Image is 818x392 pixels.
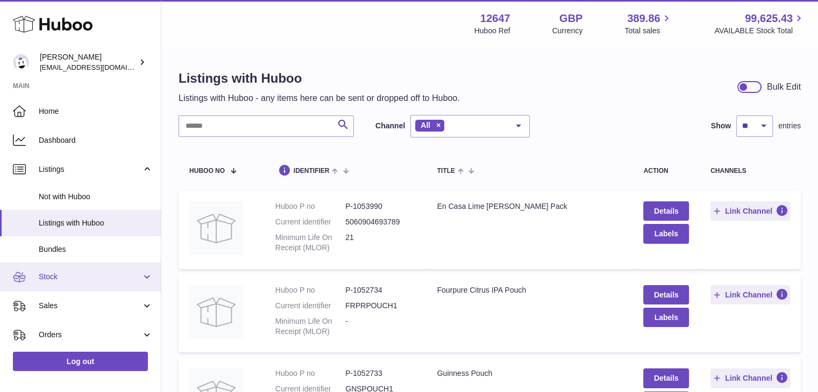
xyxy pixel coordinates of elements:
[40,52,137,72] div: [PERSON_NAME]
[345,316,415,337] dd: -
[375,121,405,131] label: Channel
[643,224,688,243] button: Labels
[40,63,158,71] span: [EMAIL_ADDRESS][DOMAIN_NAME]
[714,11,805,36] a: 99,625.43 AVAILABLE Stock Total
[189,201,243,255] img: En Casa Lime Pinter Pack
[275,301,345,311] dt: Current identifier
[552,26,583,36] div: Currency
[711,121,731,131] label: Show
[345,201,415,212] dd: P-1053990
[437,285,622,295] div: Fourpure Citrus IPA Pouch
[421,121,430,129] span: All
[13,54,29,70] img: internalAdmin-12647@internal.huboo.com
[643,168,688,175] div: action
[275,285,345,295] dt: Huboo P no
[725,206,772,216] span: Link Channel
[189,168,225,175] span: Huboo no
[710,168,790,175] div: channels
[39,164,141,175] span: Listings
[643,201,688,221] a: Details
[39,218,153,228] span: Listings with Huboo
[437,201,622,212] div: En Casa Lime [PERSON_NAME] Pack
[345,285,415,295] dd: P-1052734
[189,285,243,339] img: Fourpure Citrus IPA Pouch
[39,272,141,282] span: Stock
[179,92,460,104] p: Listings with Huboo - any items here can be sent or dropped off to Huboo.
[275,201,345,212] dt: Huboo P no
[710,201,790,221] button: Link Channel
[710,368,790,388] button: Link Channel
[710,285,790,304] button: Link Channel
[39,106,153,117] span: Home
[275,233,345,253] dt: Minimum Life On Receipt (MLOR)
[345,368,415,379] dd: P-1052733
[480,11,510,26] strong: 12647
[745,11,793,26] span: 99,625.43
[725,290,772,300] span: Link Channel
[39,244,153,255] span: Bundles
[345,217,415,227] dd: 5060904693789
[643,308,688,327] button: Labels
[627,11,660,26] span: 389.86
[725,373,772,383] span: Link Channel
[345,233,415,253] dd: 21
[624,11,672,36] a: 389.86 Total sales
[767,81,801,93] div: Bulk Edit
[39,301,141,311] span: Sales
[437,168,455,175] span: title
[474,26,510,36] div: Huboo Ref
[179,70,460,87] h1: Listings with Huboo
[714,26,805,36] span: AVAILABLE Stock Total
[559,11,582,26] strong: GBP
[39,192,153,202] span: Not with Huboo
[778,121,801,131] span: entries
[39,135,153,146] span: Dashboard
[345,301,415,311] dd: FRPRPOUCH1
[275,316,345,337] dt: Minimum Life On Receipt (MLOR)
[275,217,345,227] dt: Current identifier
[275,368,345,379] dt: Huboo P no
[437,368,622,379] div: Guinness Pouch
[13,352,148,371] a: Log out
[294,168,330,175] span: identifier
[624,26,672,36] span: Total sales
[39,330,141,340] span: Orders
[643,368,688,388] a: Details
[643,285,688,304] a: Details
